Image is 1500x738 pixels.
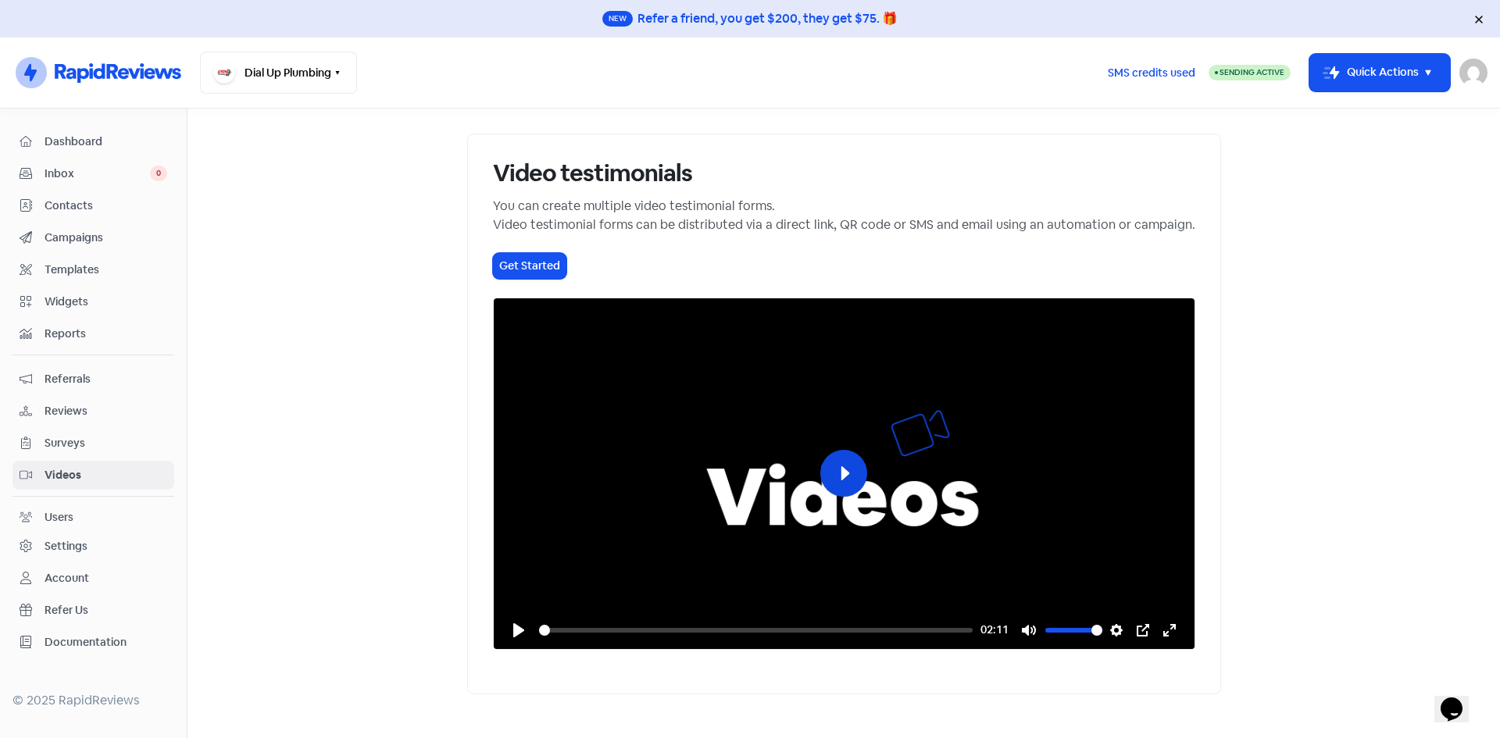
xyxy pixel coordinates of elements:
[200,52,357,94] button: Dial Up Plumbing
[45,538,87,554] div: Settings
[45,467,167,483] span: Videos
[1209,63,1291,82] a: Sending Active
[12,397,174,426] a: Reviews
[12,365,174,394] a: Referrals
[45,634,167,651] span: Documentation
[506,618,531,643] button: Play
[45,602,167,619] span: Refer Us
[12,429,174,458] a: Surveys
[1220,67,1284,77] span: Sending Active
[45,509,73,526] div: Users
[150,166,167,181] span: 0
[45,371,167,387] span: Referrals
[45,262,167,278] span: Templates
[12,159,174,188] a: Inbox 0
[493,159,1195,187] h1: Video testimonials
[637,9,898,28] div: Refer a friend, you get $200, they get $75. 🎁
[12,255,174,284] a: Templates
[12,503,174,532] a: Users
[12,532,174,561] a: Settings
[980,621,1009,640] div: Current time
[45,198,167,214] span: Contacts
[12,191,174,220] a: Contacts
[45,134,167,150] span: Dashboard
[1309,54,1450,91] button: Quick Actions
[45,294,167,310] span: Widgets
[45,570,89,586] div: Account
[45,403,167,419] span: Reviews
[45,435,167,451] span: Surveys
[12,691,174,710] div: © 2025 RapidReviews
[12,596,174,625] a: Refer Us
[45,326,167,342] span: Reports
[12,564,174,593] a: Account
[1459,59,1487,87] img: User
[45,230,167,246] span: Campaigns
[602,11,633,27] span: New
[1108,65,1195,81] span: SMS credits used
[12,223,174,252] a: Campaigns
[45,166,150,182] span: Inbox
[1095,63,1209,80] a: SMS credits used
[12,461,174,490] a: Videos
[1434,676,1484,722] iframe: chat widget
[493,253,566,279] button: Get Started
[12,127,174,156] a: Dashboard
[1045,622,1102,638] input: Volume
[12,628,174,657] a: Documentation
[539,622,973,638] input: Seek
[493,197,1195,234] div: You can create multiple video testimonial forms. Video testimonial forms can be distributed via a...
[820,450,867,497] button: Play
[12,287,174,316] a: Widgets
[12,319,174,348] a: Reports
